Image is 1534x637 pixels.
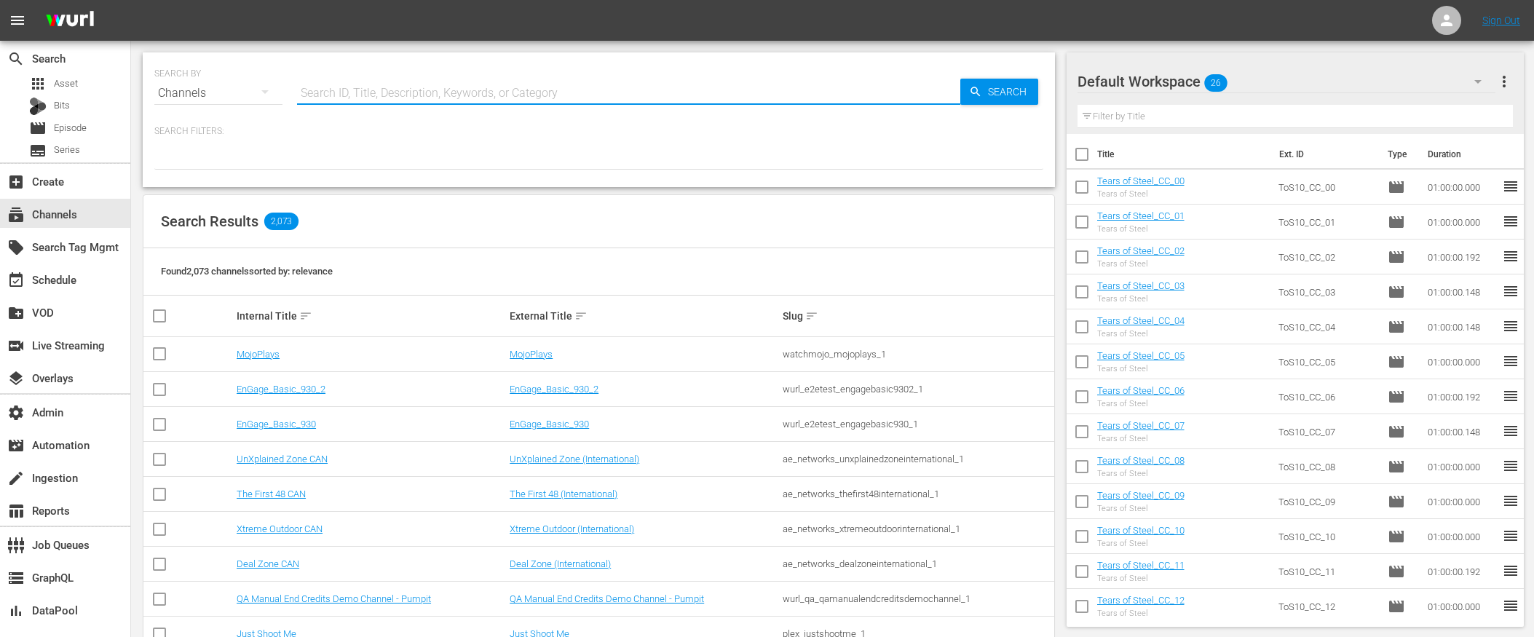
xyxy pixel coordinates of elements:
a: Tears of Steel_CC_01 [1097,210,1185,221]
td: ToS10_CC_01 [1273,205,1383,240]
td: 01:00:00.000 [1422,589,1502,624]
span: Episode [1388,528,1405,545]
span: Episode [1388,283,1405,301]
p: Search Filters: [154,125,1043,138]
a: Tears of Steel_CC_05 [1097,350,1185,361]
span: Create [7,173,25,191]
a: Tears of Steel_CC_00 [1097,175,1185,186]
td: ToS10_CC_02 [1273,240,1383,274]
td: 01:00:00.192 [1422,240,1502,274]
a: QA Manual End Credits Demo Channel - Pumpit [510,593,704,604]
div: ae_networks_xtremeoutdoorinternational_1 [783,523,1051,534]
span: Series [29,142,47,159]
span: GraphQL [7,569,25,587]
td: ToS10_CC_03 [1273,274,1383,309]
span: Episode [1388,353,1405,371]
a: Tears of Steel_CC_04 [1097,315,1185,326]
td: ToS10_CC_06 [1273,379,1383,414]
a: Deal Zone (International) [510,558,611,569]
div: Tears of Steel [1097,434,1185,443]
span: 26 [1204,68,1227,98]
span: reorder [1502,213,1519,230]
td: 01:00:00.192 [1422,379,1502,414]
div: Tears of Steel [1097,259,1185,269]
span: reorder [1502,597,1519,614]
span: Episode [1388,178,1405,196]
a: Sign Out [1482,15,1520,26]
span: Live Streaming [7,337,25,355]
span: Asset [29,75,47,92]
td: 01:00:00.000 [1422,205,1502,240]
div: ae_networks_thefirst48international_1 [783,488,1051,499]
span: Episode [1388,493,1405,510]
div: Tears of Steel [1097,574,1185,583]
td: ToS10_CC_12 [1273,589,1383,624]
div: Tears of Steel [1097,189,1185,199]
span: Reports [7,502,25,520]
span: VOD [7,304,25,322]
div: wurl_e2etest_engagebasic9302_1 [783,384,1051,395]
span: more_vert [1495,73,1513,90]
a: Tears of Steel_CC_11 [1097,560,1185,571]
span: reorder [1502,527,1519,545]
span: Episode [1388,563,1405,580]
td: 01:00:00.000 [1422,170,1502,205]
span: Job Queues [7,537,25,554]
td: 01:00:00.000 [1422,344,1502,379]
a: UnXplained Zone CAN [237,454,328,464]
span: Episode [1388,598,1405,615]
div: Tears of Steel [1097,504,1185,513]
div: Tears of Steel [1097,329,1185,339]
span: Search Tag Mgmt [7,239,25,256]
span: Found 2,073 channels sorted by: relevance [161,266,333,277]
div: wurl_qa_qamanualendcreditsdemochannel_1 [783,593,1051,604]
div: Bits [29,98,47,115]
span: sort [299,309,312,323]
span: DataPool [7,602,25,620]
span: Overlays [7,370,25,387]
span: Episode [1388,318,1405,336]
div: Internal Title [237,307,505,325]
span: Episode [54,121,87,135]
td: 01:00:00.148 [1422,274,1502,309]
a: MojoPlays [237,349,280,360]
span: Search [982,79,1038,105]
span: reorder [1502,562,1519,579]
div: External Title [510,307,778,325]
td: 01:00:00.192 [1422,554,1502,589]
th: Duration [1419,134,1506,175]
a: Tears of Steel_CC_06 [1097,385,1185,396]
span: menu [9,12,26,29]
span: 2,073 [264,213,299,230]
div: Tears of Steel [1097,224,1185,234]
a: Tears of Steel_CC_12 [1097,595,1185,606]
td: 01:00:00.000 [1422,484,1502,519]
a: Tears of Steel_CC_02 [1097,245,1185,256]
span: reorder [1502,352,1519,370]
div: Tears of Steel [1097,399,1185,408]
span: Episode [1388,248,1405,266]
span: reorder [1502,492,1519,510]
a: The First 48 CAN [237,488,306,499]
span: reorder [1502,317,1519,335]
a: Tears of Steel_CC_10 [1097,525,1185,536]
div: ae_networks_unxplainedzoneinternational_1 [783,454,1051,464]
span: Admin [7,404,25,422]
a: Deal Zone CAN [237,558,299,569]
td: ToS10_CC_11 [1273,554,1383,589]
span: Ingestion [7,470,25,487]
span: reorder [1502,248,1519,265]
a: EnGage_Basic_930_2 [510,384,598,395]
td: ToS10_CC_05 [1273,344,1383,379]
span: Schedule [7,272,25,289]
th: Ext. ID [1270,134,1379,175]
span: reorder [1502,457,1519,475]
td: 01:00:00.000 [1422,519,1502,554]
button: Search [960,79,1038,105]
a: UnXplained Zone (International) [510,454,639,464]
span: Episode [1388,423,1405,440]
a: Xtreme Outdoor CAN [237,523,323,534]
span: Series [54,143,80,157]
a: Tears of Steel_CC_07 [1097,420,1185,431]
div: Tears of Steel [1097,539,1185,548]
